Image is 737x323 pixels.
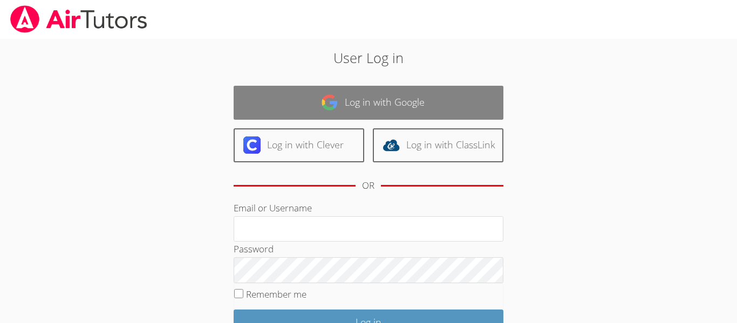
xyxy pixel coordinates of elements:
a: Log in with ClassLink [373,128,503,162]
label: Remember me [246,288,306,300]
a: Log in with Clever [234,128,364,162]
img: clever-logo-6eab21bc6e7a338710f1a6ff85c0baf02591cd810cc4098c63d3a4b26e2feb20.svg [243,136,261,154]
h2: User Log in [169,47,568,68]
img: google-logo-50288ca7cdecda66e5e0955fdab243c47b7ad437acaf1139b6f446037453330a.svg [321,94,338,111]
div: OR [362,178,374,194]
a: Log in with Google [234,86,503,120]
label: Email or Username [234,202,312,214]
img: airtutors_banner-c4298cdbf04f3fff15de1276eac7730deb9818008684d7c2e4769d2f7ddbe033.png [9,5,148,33]
label: Password [234,243,274,255]
img: classlink-logo-d6bb404cc1216ec64c9a2012d9dc4662098be43eaf13dc465df04b49fa7ab582.svg [383,136,400,154]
